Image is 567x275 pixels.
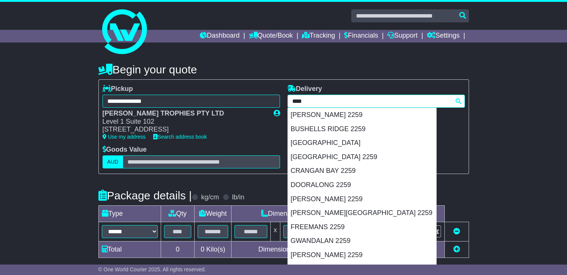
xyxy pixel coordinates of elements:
[153,134,207,140] a: Search address book
[288,206,436,220] div: [PERSON_NAME][GEOGRAPHIC_DATA] 2259
[231,206,368,222] td: Dimensions (L x W x H)
[98,63,469,76] h4: Begin your quote
[453,228,460,235] a: Remove this item
[288,136,436,150] div: [GEOGRAPHIC_DATA]
[387,30,418,42] a: Support
[287,85,322,93] label: Delivery
[103,110,266,118] div: [PERSON_NAME] TROPHIES PTY LTD
[270,222,280,241] td: x
[453,246,460,253] a: Add new item
[103,126,266,134] div: [STREET_ADDRESS]
[161,241,195,258] td: 0
[103,85,133,93] label: Pickup
[427,30,460,42] a: Settings
[288,164,436,178] div: CRANGAN BAY 2259
[288,234,436,248] div: GWANDALAN 2259
[103,146,147,154] label: Goods Value
[232,193,244,202] label: lb/in
[288,248,436,262] div: [PERSON_NAME] 2259
[200,30,240,42] a: Dashboard
[288,220,436,234] div: FREEMANS 2259
[98,241,161,258] td: Total
[288,178,436,192] div: DOORALONG 2259
[288,122,436,136] div: BUSHELLS RIDGE 2259
[201,193,219,202] label: kg/cm
[249,30,293,42] a: Quote/Book
[98,189,192,202] h4: Package details |
[288,108,436,122] div: [PERSON_NAME] 2259
[103,134,146,140] a: Use my address
[98,266,206,272] span: © One World Courier 2025. All rights reserved.
[344,30,378,42] a: Financials
[195,241,231,258] td: Kilo(s)
[98,206,161,222] td: Type
[302,30,335,42] a: Tracking
[161,206,195,222] td: Qty
[195,206,231,222] td: Weight
[288,150,436,164] div: [GEOGRAPHIC_DATA] 2259
[288,192,436,206] div: [PERSON_NAME] 2259
[103,118,266,126] div: Level 1 Suite 102
[201,246,204,253] span: 0
[103,155,123,168] label: AUD
[231,241,368,258] td: Dimensions in Centimetre(s)
[287,95,465,108] typeahead: Please provide city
